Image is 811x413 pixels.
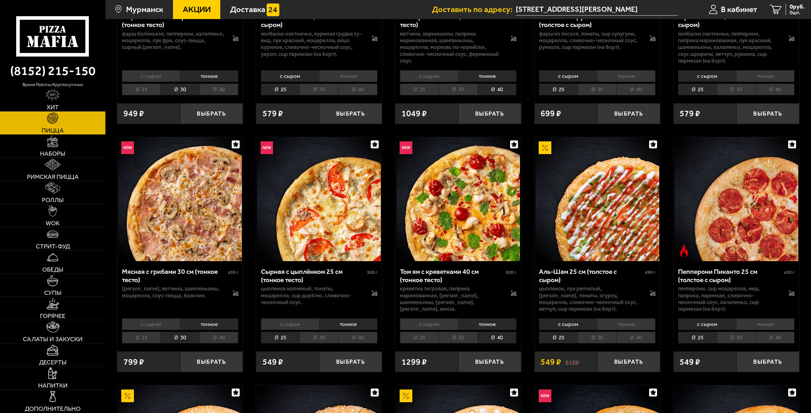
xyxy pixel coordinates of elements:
span: 799 ₽ [123,358,144,366]
span: Римская пицца [27,174,79,180]
li: тонкое [736,70,794,82]
div: Пепперони Пиканто 25 см (толстое с сыром) [678,267,782,284]
span: Горячее [40,313,65,319]
span: 820 г [506,270,516,275]
button: Выбрать [458,351,521,372]
li: 25 [539,84,578,95]
img: Новинка [539,389,551,402]
span: 0 руб. [790,4,805,10]
button: Выбрать [458,103,521,124]
span: 579 ₽ [263,109,283,118]
span: 1049 ₽ [402,109,427,118]
li: тонкое [319,70,377,82]
li: с сыром [539,318,597,330]
span: Стрит-фуд [36,243,70,250]
div: Биф хот чили пеппер 30 см (тонкое тесто) [122,13,226,29]
li: с сыром [400,318,458,330]
p: пепперони, сыр Моцарелла, мед, паприка, пармезан, сливочно-чесночный соус, халапеньо, сыр пармеза... [678,285,780,312]
button: Выбрать [597,351,660,372]
span: Дополнительно [25,406,81,412]
li: тонкое [180,318,238,330]
li: тонкое [319,318,377,330]
li: с сыром [400,70,458,82]
span: 0 шт. [790,10,805,15]
div: Том ям с креветками 40 см (тонкое тесто) [400,267,504,284]
li: 30 [578,84,616,95]
li: 25 [122,84,161,95]
li: 40 [755,84,794,95]
span: Наборы [40,151,65,157]
li: 40 [338,84,377,95]
span: Хит [47,104,59,111]
li: 30 [578,332,616,343]
p: креветка тигровая, паприка маринованная, [PERSON_NAME], шампиньоны, [PERSON_NAME], [PERSON_NAME],... [400,285,502,312]
span: 579 ₽ [680,109,700,118]
span: Салаты и закуски [23,336,83,342]
span: 1299 ₽ [402,358,427,366]
li: 30 [439,84,477,95]
li: тонкое [736,318,794,330]
s: 618 ₽ [565,358,579,366]
button: Выбрать [319,103,382,124]
li: с сыром [678,70,736,82]
span: Роллы [42,197,64,203]
p: фарш из лосося, томаты, сыр сулугуни, моцарелла, сливочно-чесночный соус, руккола, сыр пармезан (... [539,30,641,51]
img: Новинка [400,141,412,154]
li: тонкое [597,70,655,82]
span: Напитки [38,383,68,389]
p: ветчина, корнишоны, паприка маринованная, шампиньоны, моцарелла, морковь по-корейски, сливочно-че... [400,30,502,64]
button: Выбрать [736,103,799,124]
img: Новинка [261,141,273,154]
a: НовинкаСырная с цыплёнком 25 см (тонкое тесто) [256,137,382,261]
div: Сырная с цыплёнком 25 см (тонкое тесто) [261,267,365,284]
li: 30 [717,84,755,95]
div: Горыныч 25 см (толстое с сыром) [678,13,782,29]
a: Острое блюдоПепперони Пиканто 25 см (толстое с сыром) [674,137,799,261]
li: 40 [199,84,238,95]
li: 25 [678,332,717,343]
p: цыпленок копченый, томаты, моцарелла, сыр дорблю, сливочно-чесночный соус. [261,285,363,306]
img: 15daf4d41897b9f0e9f617042186c801.svg [267,3,279,16]
li: тонкое [458,70,516,82]
a: НовинкаТом ям с креветками 40 см (тонкое тесто) [395,137,521,261]
li: 40 [616,332,655,343]
div: С лососем и рукколой 25 см (толстое с сыром) [539,13,643,29]
span: 300 г [367,270,377,275]
span: Пицца [42,127,64,134]
span: 430 г [784,270,794,275]
li: 30 [717,332,755,343]
span: Супы [44,290,62,296]
img: Том ям с креветками 40 см (тонкое тесто) [396,137,520,261]
li: 30 [300,332,338,343]
li: тонкое [180,70,238,82]
li: 25 [261,332,300,343]
p: [PERSON_NAME], ветчина, шампиньоны, моцарелла, соус-пицца, базилик. [122,285,224,299]
img: Пепперони Пиканто 25 см (толстое с сыром) [675,137,798,261]
div: Охотничья 25 см (толстое с сыром) [261,13,365,29]
img: Сырная с цыплёнком 25 см (тонкое тесто) [257,137,381,261]
li: 25 [122,332,161,343]
li: с сыром [261,318,319,330]
input: Ваш адрес доставки [516,4,678,16]
li: 40 [616,84,655,95]
span: 490 г [645,270,655,275]
span: 549 ₽ [263,358,283,366]
span: Доставить по адресу: [432,5,516,14]
li: тонкое [458,318,516,330]
span: 549 ₽ [541,358,561,366]
li: 25 [678,84,717,95]
img: Акционный [400,389,412,402]
button: Выбрать [319,351,382,372]
span: 549 ₽ [680,358,700,366]
div: Мясная с грибами 30 см (тонкое тесто) [122,267,226,284]
img: Акционный [539,141,551,154]
span: Акции [183,5,211,14]
li: 30 [300,84,338,95]
p: фарш болоньезе, пепперони, халапеньо, моцарелла, лук фри, соус-пицца, сырный [PERSON_NAME]. [122,30,224,51]
li: 40 [199,332,238,343]
button: Выбрать [180,351,243,372]
img: Мясная с грибами 30 см (тонкое тесто) [118,137,242,261]
span: WOK [46,220,60,227]
li: 25 [400,84,439,95]
span: 949 ₽ [123,109,144,118]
